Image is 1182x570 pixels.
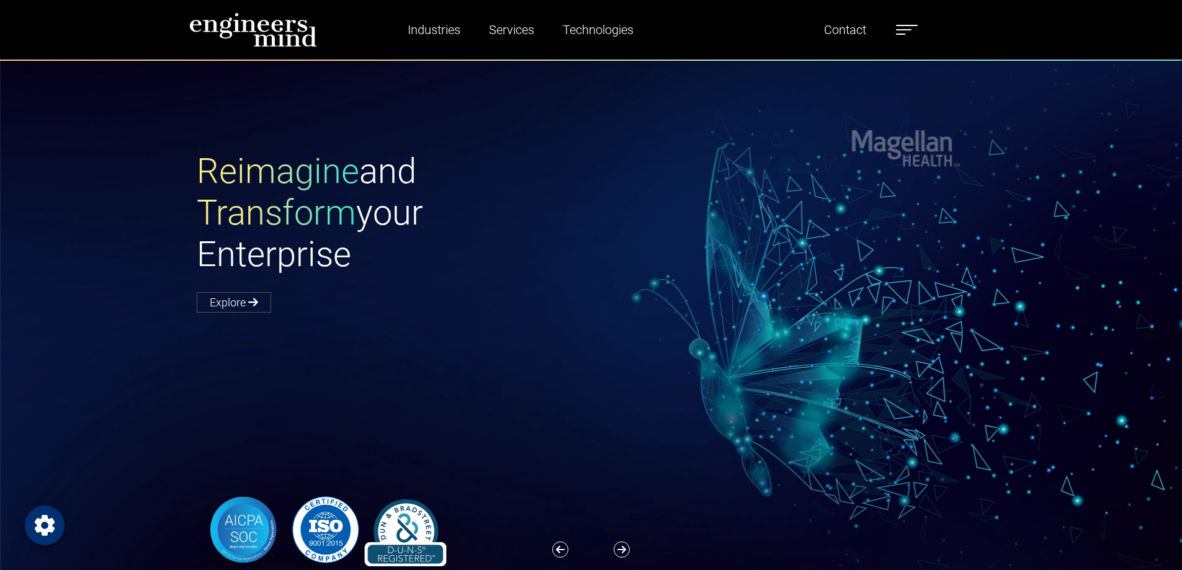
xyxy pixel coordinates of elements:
[189,12,317,47] img: logo
[197,192,356,233] span: Transform
[819,16,871,44] a: Contact
[197,151,359,192] span: Reimagine
[484,16,539,44] a: Services
[197,151,591,276] h1: and your Enterprise
[197,292,271,313] a: Explore
[403,16,465,44] a: Industries
[558,16,638,44] a: Technologies
[197,493,454,566] img: banner-logo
